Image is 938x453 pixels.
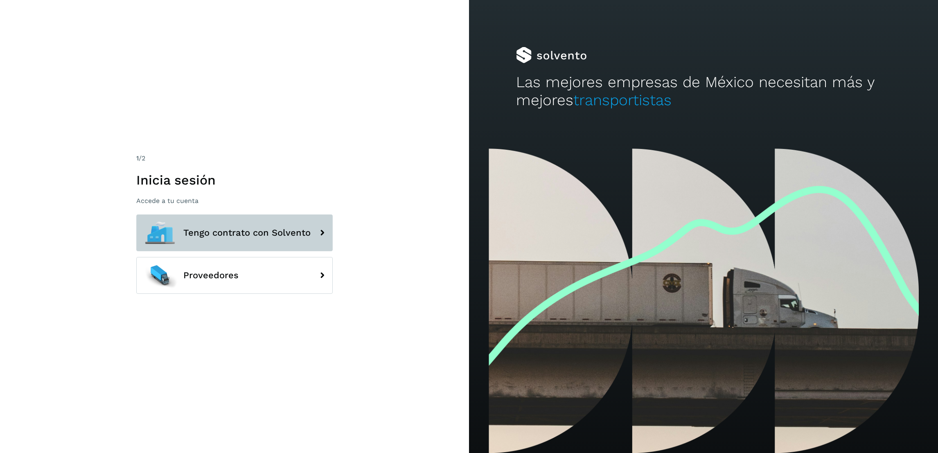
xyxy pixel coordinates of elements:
[136,172,333,188] h1: Inicia sesión
[136,154,139,162] span: 1
[136,214,333,251] button: Tengo contrato con Solvento
[136,153,333,163] div: /2
[516,73,891,110] h2: Las mejores empresas de México necesitan más y mejores
[136,197,333,205] p: Accede a tu cuenta
[136,257,333,294] button: Proveedores
[183,228,311,238] span: Tengo contrato con Solvento
[183,270,239,280] span: Proveedores
[573,91,672,109] span: transportistas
